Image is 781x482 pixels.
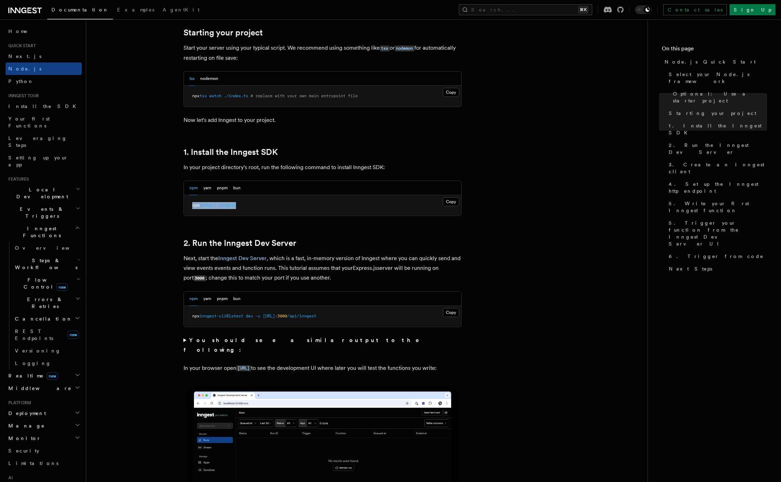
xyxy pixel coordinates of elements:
[6,369,82,382] button: Realtimenew
[395,44,414,51] a: nodemon
[8,116,50,128] span: Your first Functions
[6,151,82,171] a: Setting up your app
[662,56,767,68] a: Node.js Quick Start
[666,107,767,119] a: Starting your project
[184,115,462,125] p: Now let's add Inngest to your project.
[380,45,390,51] code: tsx
[163,7,200,13] span: AgentKit
[6,75,82,88] a: Python
[666,139,767,158] a: 2. Run the Inngest Dev Server
[6,93,39,99] span: Inngest tour
[236,365,251,371] a: [URL]
[6,435,41,442] span: Monitor
[666,119,767,139] a: 1. Install the Inngest SDK
[15,245,87,251] span: Overview
[669,253,764,260] span: 6. Trigger from code
[255,314,260,318] span: -u
[669,265,712,272] span: Next Steps
[12,313,82,325] button: Cancellation
[6,410,46,417] span: Deployment
[666,250,767,263] a: 6. Trigger from code
[443,197,459,206] button: Copy
[12,315,72,322] span: Cancellation
[113,2,158,19] a: Examples
[184,335,462,355] summary: You should see a similar output to the following:
[663,4,727,15] a: Contact sales
[15,360,51,366] span: Logging
[6,432,82,444] button: Monitor
[730,4,775,15] a: Sign Up
[47,372,58,380] span: new
[8,28,28,35] span: Home
[443,308,459,317] button: Copy
[15,348,61,354] span: Versioning
[673,90,767,104] span: Optional: Use a starter project
[277,314,287,318] span: 3000
[12,276,76,290] span: Flow Control
[665,58,756,65] span: Node.js Quick Start
[251,93,358,98] span: # replace with your own main entrypoint file
[666,68,767,88] a: Select your Node.js framework
[56,283,68,291] span: new
[6,419,82,432] button: Manage
[443,88,459,97] button: Copy
[8,448,39,454] span: Security
[6,457,82,469] a: Limitations
[117,7,154,13] span: Examples
[192,314,200,318] span: npx
[200,314,243,318] span: inngest-cli@latest
[12,344,82,357] a: Versioning
[15,329,53,341] span: REST Endpoints
[666,217,767,250] a: 5. Trigger your function from the Inngest Dev Server UI
[669,122,767,136] span: 1. Install the Inngest SDK
[184,147,278,157] a: 1. Install the Inngest SDK
[6,25,82,38] a: Home
[6,113,82,132] a: Your first Functions
[192,203,200,208] span: npm
[6,422,45,429] span: Manage
[578,6,588,13] kbd: ⌘K
[263,314,277,318] span: [URL]:
[246,314,253,318] span: dev
[6,100,82,113] a: Install the SDK
[184,43,462,63] p: Start your server using your typical script. We recommend using something like or for automatical...
[669,200,767,214] span: 5. Write your first Inngest function
[6,382,82,394] button: Middleware
[189,181,198,195] button: npm
[184,238,296,248] a: 2. Run the Inngest Dev Server
[395,45,414,51] code: nodemon
[184,163,462,172] p: In your project directory's root, run the following command to install Inngest SDK:
[6,222,82,242] button: Inngest Functions
[184,337,429,353] strong: You should see a similar output to the following:
[233,292,241,306] button: bun
[662,44,767,56] h4: On this page
[6,183,82,203] button: Local Development
[12,357,82,369] a: Logging
[67,331,79,339] span: new
[6,407,82,419] button: Deployment
[217,292,228,306] button: pnpm
[158,2,204,19] a: AgentKit
[8,155,68,167] span: Setting up your app
[47,2,113,19] a: Documentation
[12,242,82,254] a: Overview
[669,161,767,175] span: 3. Create an Inngest client
[670,88,767,107] a: Optional: Use a starter project
[287,314,316,318] span: /api/inngest
[189,72,195,86] button: tsx
[6,186,76,200] span: Local Development
[218,255,267,261] a: Inngest Dev Server
[203,292,211,306] button: yarn
[12,254,82,274] button: Steps & Workflows
[635,6,652,14] button: Toggle dark mode
[666,263,767,275] a: Next Steps
[12,296,75,310] span: Errors & Retries
[219,203,236,208] span: inngest
[184,363,462,373] p: In your browser open to see the development UI where later you will test the functions you write:
[12,293,82,313] button: Errors & Retries
[200,72,218,86] button: nodemon
[184,254,462,283] p: Next, start the , which is a fast, in-memory version of Inngest where you can quickly send and vi...
[6,132,82,151] a: Leveraging Steps
[51,7,109,13] span: Documentation
[12,274,82,293] button: Flow Controlnew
